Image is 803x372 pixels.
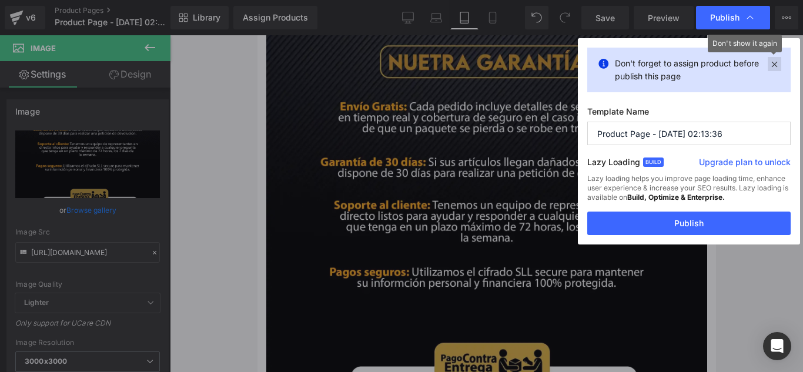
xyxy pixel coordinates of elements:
div: Don't show it again [708,35,782,52]
div: Lazy loading helps you improve page loading time, enhance user experience & increase your SEO res... [587,174,791,212]
div: Open Intercom Messenger [763,332,791,360]
button: Publish [587,212,791,235]
a: Upgrade plan to unlock [699,156,791,173]
strong: Build, Optimize & Enterprise. [627,193,725,202]
label: Lazy Loading [587,155,640,174]
label: Template Name [587,106,791,122]
span: Publish [710,12,740,23]
span: Build [643,157,664,167]
p: Don't forget to assign product before publish this page [615,57,763,83]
